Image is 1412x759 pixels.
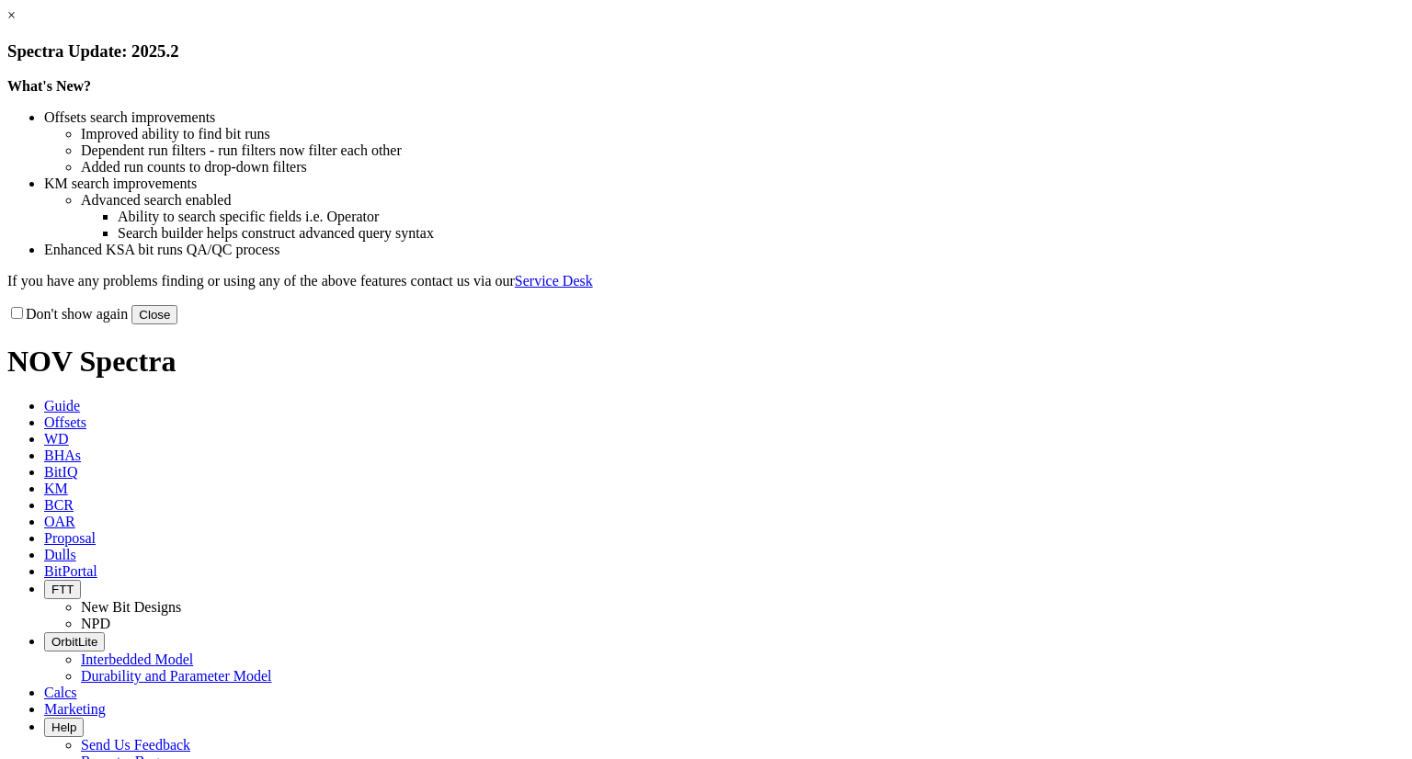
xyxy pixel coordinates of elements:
[44,242,1405,258] li: Enhanced KSA bit runs QA/QC process
[515,273,593,289] a: Service Desk
[81,651,193,667] a: Interbedded Model
[44,514,75,529] span: OAR
[44,685,77,700] span: Calcs
[7,345,1405,379] h1: NOV Spectra
[44,431,69,447] span: WD
[44,497,74,513] span: BCR
[44,547,76,562] span: Dulls
[44,701,106,717] span: Marketing
[7,41,1405,62] h3: Spectra Update: 2025.2
[44,398,80,413] span: Guide
[7,7,16,23] a: ×
[44,447,81,463] span: BHAs
[44,176,1405,192] li: KM search improvements
[118,209,1405,225] li: Ability to search specific fields i.e. Operator
[118,225,1405,242] li: Search builder helps construct advanced query syntax
[7,306,128,322] label: Don't show again
[44,464,77,480] span: BitIQ
[44,481,68,496] span: KM
[44,563,97,579] span: BitPortal
[81,159,1405,176] li: Added run counts to drop-down filters
[81,126,1405,142] li: Improved ability to find bit runs
[81,668,272,684] a: Durability and Parameter Model
[81,192,1405,209] li: Advanced search enabled
[7,273,1405,289] p: If you have any problems finding or using any of the above features contact us via our
[81,142,1405,159] li: Dependent run filters - run filters now filter each other
[44,414,86,430] span: Offsets
[7,78,91,94] strong: What's New?
[51,720,76,734] span: Help
[81,616,110,631] a: NPD
[131,305,177,324] button: Close
[51,635,97,649] span: OrbitLite
[11,307,23,319] input: Don't show again
[44,530,96,546] span: Proposal
[51,583,74,596] span: FTT
[81,599,181,615] a: New Bit Designs
[81,737,190,753] a: Send Us Feedback
[44,109,1405,126] li: Offsets search improvements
